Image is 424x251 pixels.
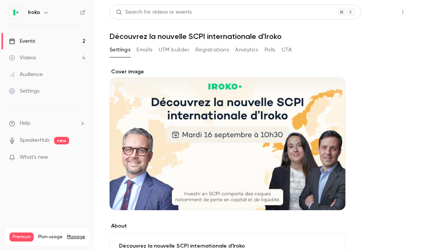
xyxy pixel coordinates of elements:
[110,68,345,76] label: Cover image
[235,44,258,56] button: Analytics
[20,119,31,127] span: Help
[119,242,336,250] p: Découvrez la nouvelle SCPI internationale d'Iroko
[20,153,48,161] span: What's new
[282,44,292,56] button: CTA
[67,234,85,240] a: Manage
[28,9,40,16] h6: Iroko
[9,54,36,62] div: Videos
[265,44,275,56] button: Polls
[9,119,85,127] li: help-dropdown-opener
[110,44,130,56] button: Settings
[9,232,34,242] span: Premium
[136,44,152,56] button: Emails
[9,37,35,45] div: Events
[38,234,62,240] span: Plan usage
[110,68,345,210] section: Cover image
[9,71,43,78] div: Audience
[116,8,192,16] div: Search for videos or events
[159,44,189,56] button: UTM builder
[9,87,39,95] div: Settings
[110,222,345,230] label: About
[195,44,229,56] button: Registrations
[20,136,50,144] a: SpeakerHub
[361,5,391,20] button: Share
[110,32,409,41] h1: Découvrez la nouvelle SCPI internationale d'Iroko
[9,6,22,19] img: Iroko
[54,137,69,144] span: new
